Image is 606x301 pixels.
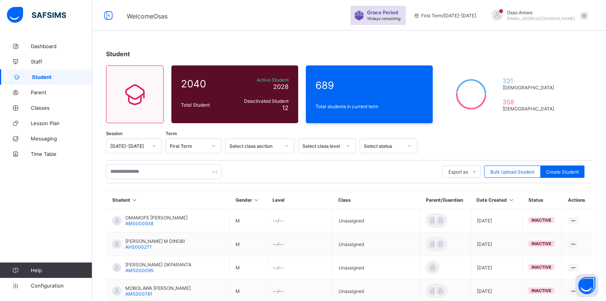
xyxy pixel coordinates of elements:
[125,215,188,221] span: OMAMOFE [PERSON_NAME]
[267,209,332,232] td: --/--
[523,191,562,209] th: Status
[31,89,92,95] span: Parent
[170,143,207,149] div: First Term
[531,288,551,293] span: inactive
[230,256,267,279] td: M
[420,191,471,209] th: Parent/Guardian
[125,285,191,291] span: MOBOLAWA [PERSON_NAME]
[106,191,230,209] th: Student
[125,244,152,250] span: AHS000271
[234,98,289,104] span: Deactivated Student
[125,262,191,268] span: [PERSON_NAME] OKPARANTA
[31,283,92,289] span: Configuration
[125,268,153,273] span: AMS000095
[229,143,280,149] div: Select class section
[234,77,289,83] span: Active Student
[507,16,575,21] span: [EMAIL_ADDRESS][DOMAIN_NAME]
[106,50,130,58] span: Student
[131,197,138,203] i: Sort in Ascending Order
[508,197,515,203] i: Sort in Ascending Order
[267,191,332,209] th: Level
[471,209,522,232] td: [DATE]
[166,131,177,136] span: Term
[484,9,591,22] div: OsasArewe
[127,12,168,20] span: Welcome Osas
[253,197,260,203] i: Sort in Ascending Order
[230,191,267,209] th: Gender
[367,16,400,21] span: 16 days remaining
[31,120,92,126] span: Lesson Plan
[282,104,289,112] span: 12
[125,221,153,226] span: AMS000938
[267,256,332,279] td: --/--
[332,191,420,209] th: Class
[106,131,123,136] span: Session
[490,169,535,175] span: Bulk Upload Student
[302,143,342,149] div: Select class level
[181,78,230,90] span: 2040
[503,77,558,85] span: 331
[531,241,551,246] span: inactive
[125,291,153,297] span: AMS000761
[31,135,92,142] span: Messaging
[7,7,66,23] img: safsims
[31,151,92,157] span: Time Table
[531,264,551,270] span: inactive
[31,59,92,65] span: Staff
[503,98,558,106] span: 358
[230,209,267,232] td: M
[448,169,468,175] span: Export as
[315,79,423,91] span: 689
[230,232,267,256] td: M
[503,106,558,112] span: [DEMOGRAPHIC_DATA]
[31,267,92,273] span: Help
[315,104,423,109] span: Total students in current term
[471,232,522,256] td: [DATE]
[367,10,398,15] span: Grace Period
[413,13,476,18] span: session/term information
[179,100,232,110] div: Total Student
[125,238,185,244] span: [PERSON_NAME] M DINOBI
[273,83,289,90] span: 2028
[471,256,522,279] td: [DATE]
[364,143,403,149] div: Select status
[332,232,420,256] td: Unassigned
[471,191,522,209] th: Date Created
[32,74,92,80] span: Student
[531,217,551,223] span: inactive
[332,209,420,232] td: Unassigned
[354,11,364,20] img: sticker-purple.71386a28dfed39d6af7621340158ba97.svg
[546,169,579,175] span: Create Student
[507,10,575,15] span: Osas Arewe
[562,191,592,209] th: Actions
[31,105,92,111] span: Classes
[31,43,92,49] span: Dashboard
[332,256,420,279] td: Unassigned
[110,143,148,149] div: [DATE]-[DATE]
[503,85,558,90] span: [DEMOGRAPHIC_DATA]
[267,232,332,256] td: --/--
[575,274,598,297] button: Open asap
